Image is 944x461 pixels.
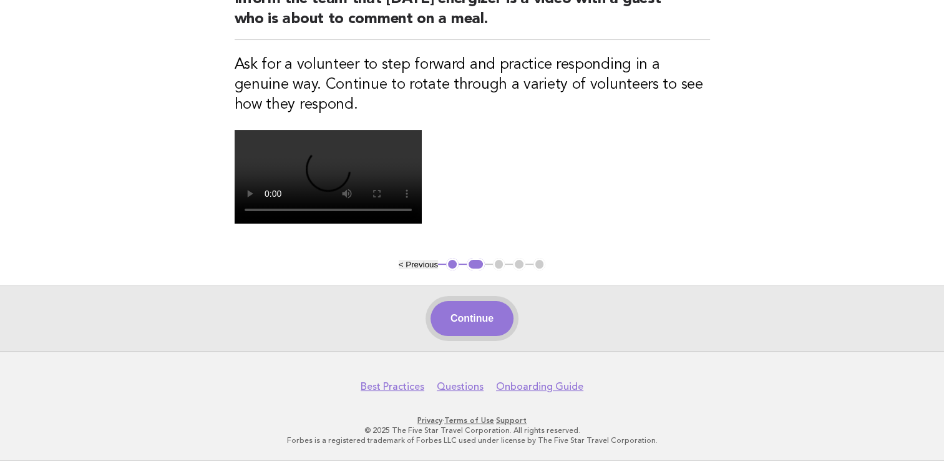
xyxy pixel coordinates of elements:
[361,380,424,393] a: Best Practices
[235,55,710,115] h3: Ask for a volunteer to step forward and practice responding in a genuine way. Continue to rotate ...
[431,301,513,336] button: Continue
[437,380,484,393] a: Questions
[90,425,854,435] p: © 2025 The Five Star Travel Corporation. All rights reserved.
[496,380,583,393] a: Onboarding Guide
[90,435,854,445] p: Forbes is a registered trademark of Forbes LLC used under license by The Five Star Travel Corpora...
[444,416,494,425] a: Terms of Use
[417,416,442,425] a: Privacy
[90,415,854,425] p: · ·
[446,258,459,270] button: 1
[496,416,527,425] a: Support
[399,260,438,269] button: < Previous
[467,258,485,270] button: 2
